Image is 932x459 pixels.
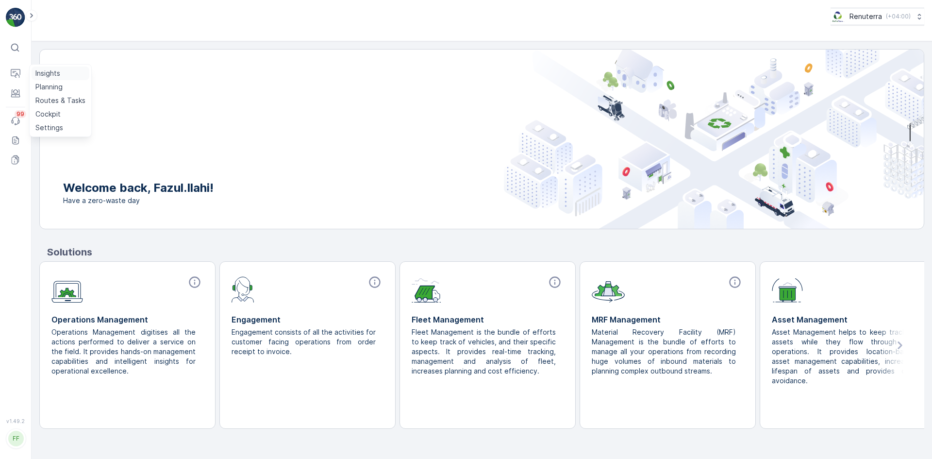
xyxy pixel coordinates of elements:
[17,110,24,118] p: 99
[63,196,214,205] span: Have a zero-waste day
[232,314,383,325] p: Engagement
[6,8,25,27] img: logo
[412,327,556,376] p: Fleet Management is the bundle of efforts to keep track of vehicles, and their specific aspects. ...
[504,50,924,229] img: city illustration
[886,13,911,20] p: ( +04:00 )
[831,8,924,25] button: Renuterra(+04:00)
[232,275,254,303] img: module-icon
[772,275,803,303] img: module-icon
[8,431,24,446] div: FF
[232,327,376,357] p: Engagement consists of all the activities for customer facing operations from order receipt to in...
[412,314,564,325] p: Fleet Management
[51,314,203,325] p: Operations Management
[6,418,25,424] span: v 1.49.2
[6,426,25,451] button: FF
[592,314,744,325] p: MRF Management
[51,275,83,303] img: module-icon
[592,327,736,376] p: Material Recovery Facility (MRF) Management is the bundle of efforts to manage all your operation...
[831,11,846,22] img: Screenshot_2024-07-26_at_13.33.01.png
[6,111,25,131] a: 99
[412,275,441,303] img: module-icon
[51,327,196,376] p: Operations Management digitises all the actions performed to deliver a service on the field. It p...
[592,275,625,303] img: module-icon
[63,180,214,196] p: Welcome back, Fazul.Ilahi!
[849,12,882,21] p: Renuterra
[47,245,924,259] p: Solutions
[772,314,924,325] p: Asset Management
[772,327,916,386] p: Asset Management helps to keep track of assets while they flow through the operations. It provide...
